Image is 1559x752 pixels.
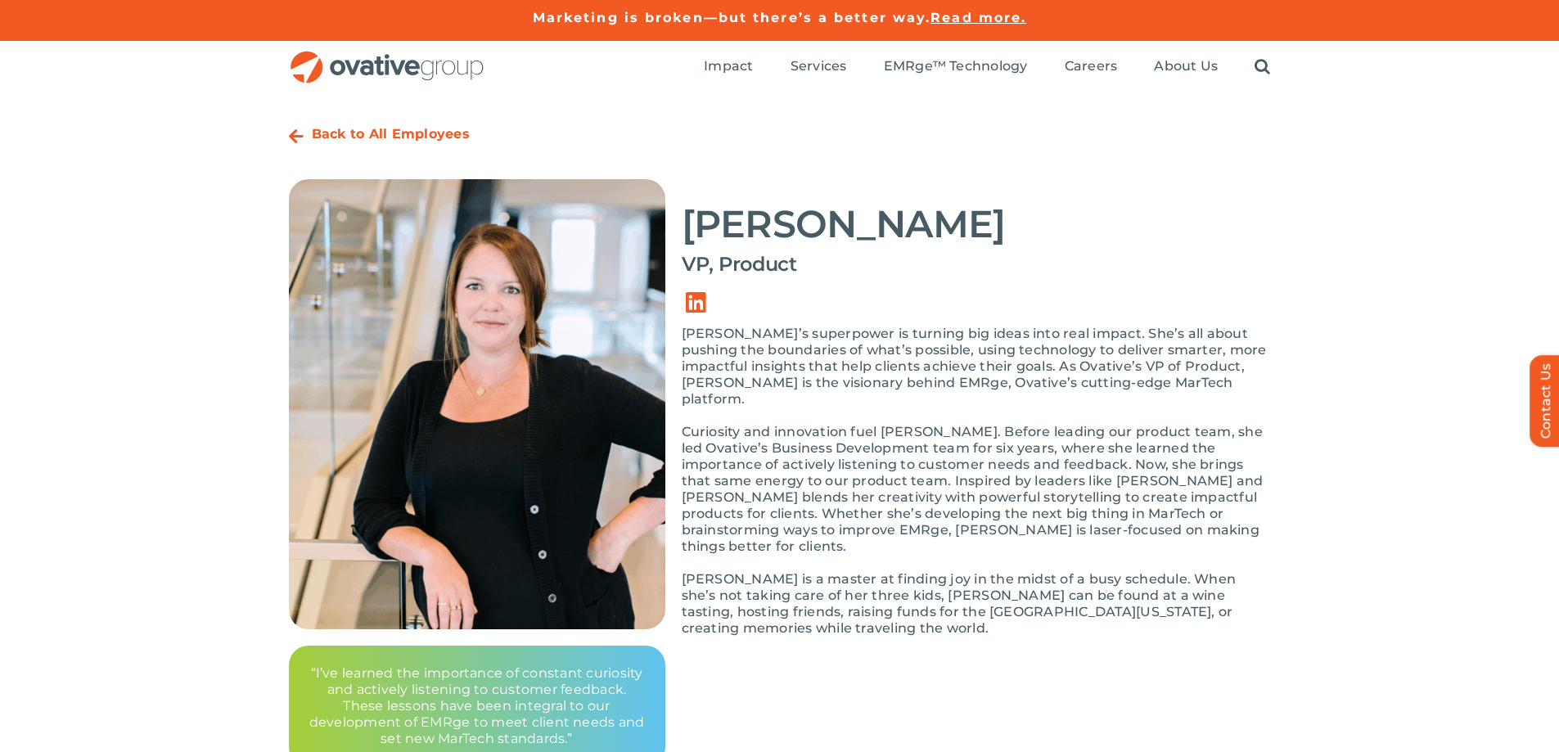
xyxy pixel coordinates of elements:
p: [PERSON_NAME] is a master at finding joy in the midst of a busy schedule. When she’s not taking c... [682,571,1271,637]
img: 4 [289,179,665,629]
span: EMRge™ Technology [884,58,1028,74]
span: Impact [704,58,753,74]
a: Search [1255,58,1270,76]
a: EMRge™ Technology [884,58,1028,76]
a: OG_Full_horizontal_RGB [289,49,485,65]
a: Impact [704,58,753,76]
a: Marketing is broken—but there’s a better way. [533,10,931,25]
nav: Menu [704,41,1270,93]
span: Careers [1065,58,1118,74]
span: About Us [1154,58,1218,74]
h2: [PERSON_NAME] [682,204,1271,245]
a: Link to https://ovative.com/about-us/people/ [289,128,304,145]
a: About Us [1154,58,1218,76]
a: Read more. [930,10,1026,25]
span: Services [791,58,847,74]
a: Careers [1065,58,1118,76]
p: “I’ve learned the importance of constant curiosity and actively listening to customer feedback. T... [309,665,646,747]
a: Back to All Employees [312,126,470,142]
a: Services [791,58,847,76]
p: [PERSON_NAME]’s superpower is turning big ideas into real impact. She’s all about pushing the bou... [682,326,1271,408]
h4: VP, Product [682,253,1271,276]
p: Curiosity and innovation fuel [PERSON_NAME]. Before leading our product team, she led Ovative’s B... [682,424,1271,555]
a: Link to https://www.linkedin.com/in/carrie-judisch-51389722/ [674,280,719,326]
